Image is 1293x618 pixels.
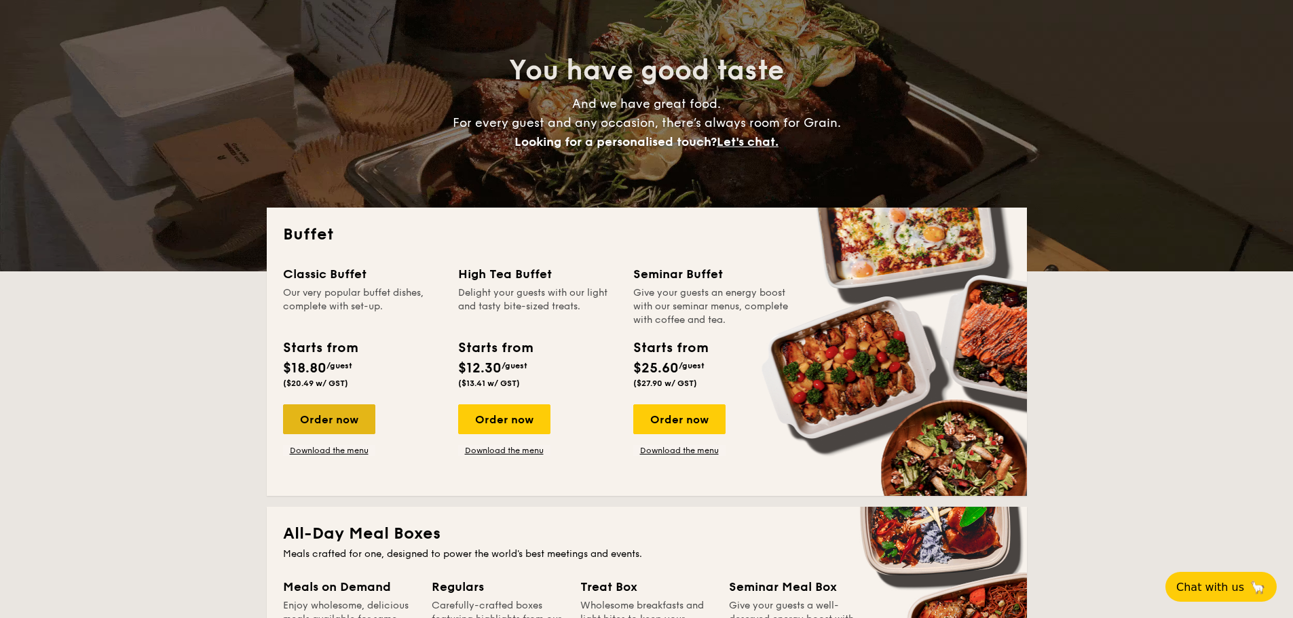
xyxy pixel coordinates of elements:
[283,404,375,434] div: Order now
[283,547,1011,561] div: Meals crafted for one, designed to power the world's best meetings and events.
[1250,579,1266,595] span: 🦙
[458,404,550,434] div: Order now
[514,134,717,149] span: Looking for a personalised touch?
[283,360,326,376] span: $18.80
[326,361,352,370] span: /guest
[1176,581,1244,594] span: Chat with us
[502,361,527,370] span: /guest
[453,96,841,149] span: And we have great food. For every guest and any occasion, there’s always room for Grain.
[283,338,357,358] div: Starts from
[283,265,442,284] div: Classic Buffet
[633,360,679,376] span: $25.60
[633,379,697,388] span: ($27.90 w/ GST)
[283,224,1011,246] h2: Buffet
[283,577,415,596] div: Meals on Demand
[283,286,442,327] div: Our very popular buffet dishes, complete with set-up.
[580,577,713,596] div: Treat Box
[283,523,1011,545] h2: All-Day Meal Boxes
[633,338,707,358] div: Starts from
[633,286,792,327] div: Give your guests an energy boost with our seminar menus, complete with coffee and tea.
[458,379,520,388] span: ($13.41 w/ GST)
[633,404,726,434] div: Order now
[458,445,550,456] a: Download the menu
[509,54,784,87] span: You have good taste
[458,338,532,358] div: Starts from
[717,134,779,149] span: Let's chat.
[679,361,705,370] span: /guest
[283,379,348,388] span: ($20.49 w/ GST)
[458,265,617,284] div: High Tea Buffet
[633,265,792,284] div: Seminar Buffet
[633,445,726,456] a: Download the menu
[283,445,375,456] a: Download the menu
[458,286,617,327] div: Delight your guests with our light and tasty bite-sized treats.
[1165,572,1277,602] button: Chat with us🦙
[729,577,861,596] div: Seminar Meal Box
[458,360,502,376] span: $12.30
[432,577,564,596] div: Regulars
